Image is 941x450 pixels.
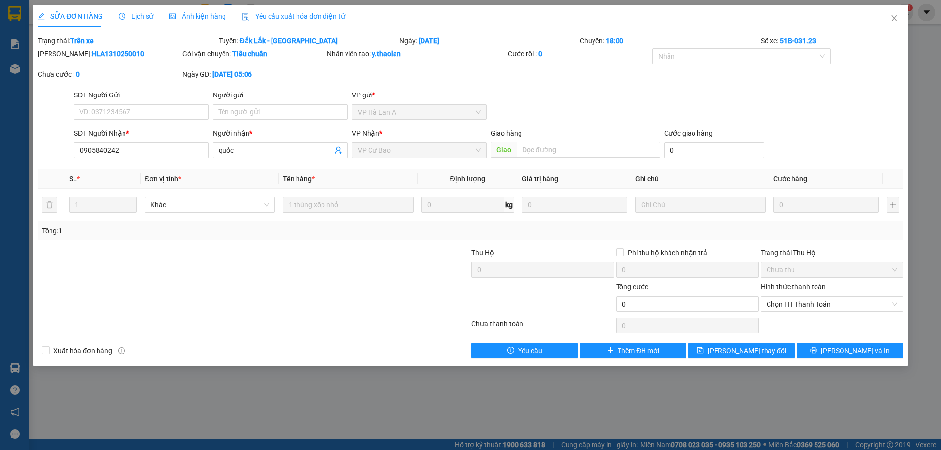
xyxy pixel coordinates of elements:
[760,35,904,46] div: Số xe:
[283,197,413,213] input: VD: Bàn, Ghế
[624,247,711,258] span: Phí thu hộ khách nhận trả
[618,345,659,356] span: Thêm ĐH mới
[38,13,45,20] span: edit
[773,175,807,183] span: Cước hàng
[283,175,315,183] span: Tên hàng
[664,129,713,137] label: Cước giao hàng
[797,343,903,358] button: printer[PERSON_NAME] và In
[232,50,267,58] b: Tiêu chuẩn
[327,48,506,59] div: Nhân viên tạo:
[358,143,481,158] span: VP Cư Bao
[821,345,890,356] span: [PERSON_NAME] và In
[708,345,786,356] span: [PERSON_NAME] thay đổi
[334,146,342,154] span: user-add
[76,71,80,78] b: 0
[504,197,514,213] span: kg
[761,247,903,258] div: Trạng thái Thu Hộ
[606,37,623,45] b: 18:00
[773,197,879,213] input: 0
[398,35,579,46] div: Ngày:
[213,128,347,139] div: Người nhận
[517,142,660,158] input: Dọc đường
[119,13,125,20] span: clock-circle
[352,129,379,137] span: VP Nhận
[887,197,899,213] button: plus
[631,169,769,189] th: Ghi chú
[419,37,439,45] b: [DATE]
[37,35,218,46] div: Trạng thái:
[74,90,209,100] div: SĐT Người Gửi
[470,318,615,335] div: Chưa thanh toán
[810,347,817,355] span: printer
[891,14,898,22] span: close
[213,90,347,100] div: Người gửi
[38,12,103,20] span: SỬA ĐƠN HÀNG
[352,90,487,100] div: VP gửi
[579,35,760,46] div: Chuyến:
[471,249,494,257] span: Thu Hộ
[182,69,325,80] div: Ngày GD:
[38,48,180,59] div: [PERSON_NAME]:
[538,50,542,58] b: 0
[38,69,180,80] div: Chưa cước :
[780,37,816,45] b: 51B-031.23
[169,13,176,20] span: picture
[242,12,345,20] span: Yêu cầu xuất hóa đơn điện tử
[372,50,401,58] b: y.thaolan
[761,283,826,291] label: Hình thức thanh toán
[69,175,77,183] span: SL
[767,297,897,311] span: Chọn HT Thanh Toán
[580,343,686,358] button: plusThêm ĐH mới
[169,12,226,20] span: Ảnh kiện hàng
[42,197,57,213] button: delete
[881,5,908,32] button: Close
[697,347,704,355] span: save
[240,37,338,45] b: Đắk Lắk - [GEOGRAPHIC_DATA]
[522,175,558,183] span: Giá trị hàng
[767,262,897,277] span: Chưa thu
[471,343,578,358] button: exclamation-circleYêu cầu
[518,345,542,356] span: Yêu cầu
[92,50,144,58] b: HLA1310250010
[664,142,764,158] input: Cước giao hàng
[607,347,614,355] span: plus
[70,37,94,45] b: Trên xe
[242,13,249,21] img: icon
[491,129,522,137] span: Giao hàng
[688,343,794,358] button: save[PERSON_NAME] thay đổi
[118,347,125,354] span: info-circle
[507,347,514,355] span: exclamation-circle
[42,225,363,236] div: Tổng: 1
[145,175,181,183] span: Đơn vị tính
[212,71,252,78] b: [DATE] 05:06
[450,175,485,183] span: Định lượng
[358,105,481,119] span: VP Hà Lan A
[74,128,209,139] div: SĐT Người Nhận
[50,345,116,356] span: Xuất hóa đơn hàng
[119,12,153,20] span: Lịch sử
[616,283,648,291] span: Tổng cước
[508,48,650,59] div: Cước rồi :
[150,197,269,212] span: Khác
[182,48,325,59] div: Gói vận chuyển:
[522,197,627,213] input: 0
[491,142,517,158] span: Giao
[635,197,766,213] input: Ghi Chú
[218,35,398,46] div: Tuyến:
